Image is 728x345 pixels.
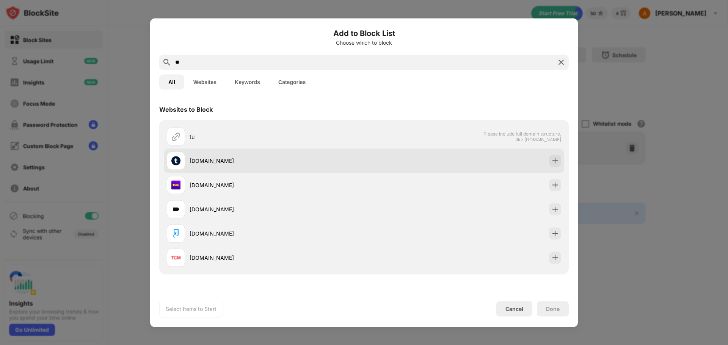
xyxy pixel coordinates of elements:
[159,105,213,113] div: Websites to Block
[171,205,180,214] img: favicons
[171,253,180,262] img: favicons
[159,74,184,89] button: All
[190,157,364,165] div: [DOMAIN_NAME]
[162,58,171,67] img: search.svg
[159,39,569,45] div: Choose which to block
[171,156,180,165] img: favicons
[190,205,364,213] div: [DOMAIN_NAME]
[159,27,569,39] h6: Add to Block List
[171,180,180,189] img: favicons
[184,74,226,89] button: Websites
[171,229,180,238] img: favicons
[483,131,561,142] span: Please include full domain structure, like [DOMAIN_NAME]
[190,229,364,237] div: [DOMAIN_NAME]
[190,254,364,262] div: [DOMAIN_NAME]
[190,133,364,140] div: tu
[166,305,217,312] div: Select Items to Start
[226,74,269,89] button: Keywords
[269,74,315,89] button: Categories
[505,306,523,312] div: Cancel
[171,132,180,141] img: url.svg
[546,306,560,312] div: Done
[557,58,566,67] img: search-close
[159,290,215,298] div: Keywords to Block
[190,181,364,189] div: [DOMAIN_NAME]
